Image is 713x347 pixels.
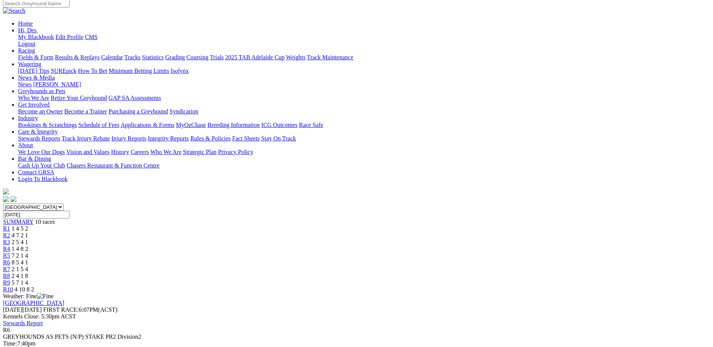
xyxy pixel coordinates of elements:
a: Statistics [142,54,164,60]
div: Get Involved [18,108,710,115]
span: 2 4 1 8 [12,273,28,279]
a: Edit Profile [56,34,83,40]
a: Calendar [101,54,123,60]
a: Privacy Policy [218,149,253,155]
span: 2 1 5 4 [12,266,28,272]
span: [DATE] [3,306,23,313]
input: Select date [3,211,70,219]
span: 5 7 1 4 [12,279,28,286]
a: Vision and Values [66,149,109,155]
a: Strategic Plan [183,149,216,155]
a: Coursing [186,54,209,60]
a: Results & Replays [55,54,100,60]
a: CMS [85,34,98,40]
a: R7 [3,266,10,272]
span: R3 [3,239,10,245]
a: R1 [3,225,10,232]
a: Home [18,20,33,27]
a: Tracks [124,54,141,60]
span: Time: [3,340,17,347]
a: Fields & Form [18,54,53,60]
a: Applications & Forms [121,122,174,128]
a: Login To Blackbook [18,176,68,182]
a: R8 [3,273,10,279]
a: Track Injury Rebate [62,135,110,142]
img: Fine [37,293,53,300]
a: Care & Integrity [18,128,58,135]
span: [DATE] [3,306,42,313]
span: 4 7 2 1 [12,232,28,238]
a: Racing [18,47,35,54]
a: Become an Owner [18,108,63,115]
span: R6 [3,327,10,333]
a: Wagering [18,61,41,67]
div: Industry [18,122,710,128]
img: twitter.svg [11,196,17,202]
a: [DATE] Tips [18,68,49,74]
a: R2 [3,232,10,238]
a: Cash Up Your Club [18,162,65,169]
a: Rules & Policies [190,135,231,142]
a: SUMMARY [3,219,33,225]
a: Trials [210,54,224,60]
span: 1 4 5 2 [12,225,28,232]
a: Contact GRSA [18,169,54,175]
div: News & Media [18,81,710,88]
span: 7 2 1 4 [12,252,28,259]
span: R9 [3,279,10,286]
a: Grading [165,54,185,60]
a: Track Maintenance [307,54,353,60]
a: How To Bet [78,68,107,74]
div: GREYHOUNDS AS PETS (N/P) STAKE PR2 Division2 [3,333,710,340]
span: R6 [3,259,10,266]
a: SUREpick [51,68,76,74]
a: Industry [18,115,38,121]
span: FIRST RACE: [43,306,79,313]
a: Who We Are [150,149,182,155]
div: Racing [18,54,710,61]
a: [GEOGRAPHIC_DATA] [3,300,64,306]
a: Weights [286,54,306,60]
span: 1 4 8 2 [12,246,28,252]
a: R4 [3,246,10,252]
span: 2 5 4 1 [12,239,28,245]
span: 10 races [35,219,55,225]
a: Become a Trainer [64,108,107,115]
div: About [18,149,710,155]
span: R5 [3,252,10,259]
div: Hi, Des [18,34,710,47]
a: ICG Outcomes [261,122,297,128]
a: Integrity Reports [148,135,189,142]
a: Get Involved [18,101,50,108]
span: 8 5 4 1 [12,259,28,266]
a: Isolynx [171,68,189,74]
a: About [18,142,33,148]
img: Search [3,8,26,14]
a: Race Safe [299,122,323,128]
a: Purchasing a Greyhound [109,108,168,115]
a: Fact Sheets [232,135,260,142]
a: Stay On Track [261,135,296,142]
div: 7:40pm [3,340,710,347]
a: Who We Are [18,95,49,101]
div: Care & Integrity [18,135,710,142]
span: 6:07PM(ACST) [43,306,118,313]
div: Greyhounds as Pets [18,95,710,101]
a: Breeding Information [207,122,260,128]
a: MyOzChase [176,122,206,128]
a: Bar & Dining [18,155,51,162]
div: Wagering [18,68,710,74]
a: Logout [18,41,35,47]
a: Careers [130,149,149,155]
a: My Blackbook [18,34,54,40]
a: Injury Reports [111,135,146,142]
a: News & Media [18,74,55,81]
a: R10 [3,286,13,293]
a: Syndication [170,108,198,115]
span: 4 10 8 2 [15,286,34,293]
